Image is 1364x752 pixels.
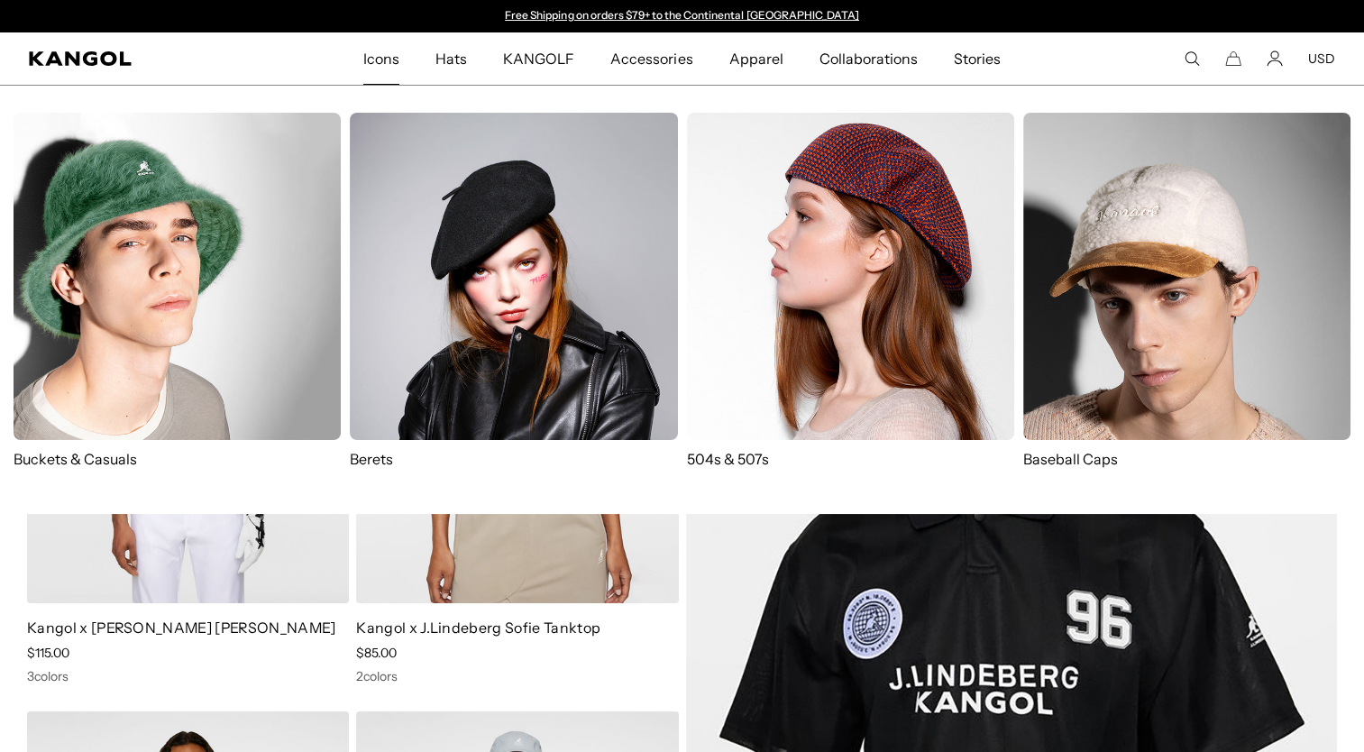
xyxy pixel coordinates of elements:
[1225,50,1241,67] button: Cart
[350,113,677,469] a: Berets
[728,32,783,85] span: Apparel
[14,449,341,469] p: Buckets & Casuals
[819,32,918,85] span: Collaborations
[954,32,1001,85] span: Stories
[485,32,592,85] a: KANGOLF
[350,449,677,469] p: Berets
[1184,50,1200,67] summary: Search here
[27,668,349,684] div: 3 colors
[435,32,467,85] span: Hats
[610,32,692,85] span: Accessories
[936,32,1019,85] a: Stories
[497,9,868,23] slideshow-component: Announcement bar
[1267,50,1283,67] a: Account
[687,113,1014,469] a: 504s & 507s
[417,32,485,85] a: Hats
[505,8,859,22] a: Free Shipping on orders $79+ to the Continental [GEOGRAPHIC_DATA]
[1308,50,1335,67] button: USD
[14,113,341,469] a: Buckets & Casuals
[503,32,574,85] span: KANGOLF
[497,9,868,23] div: 1 of 2
[345,32,417,85] a: Icons
[801,32,936,85] a: Collaborations
[27,645,69,661] span: $115.00
[27,619,336,637] a: Kangol x [PERSON_NAME] [PERSON_NAME]
[687,449,1014,469] p: 504s & 507s
[356,619,600,637] a: Kangol x J.Lindeberg Sofie Tanktop
[1023,113,1350,487] a: Baseball Caps
[356,668,678,684] div: 2 colors
[363,32,399,85] span: Icons
[29,51,240,66] a: Kangol
[710,32,801,85] a: Apparel
[592,32,710,85] a: Accessories
[356,645,397,661] span: $85.00
[497,9,868,23] div: Announcement
[1023,449,1350,469] p: Baseball Caps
